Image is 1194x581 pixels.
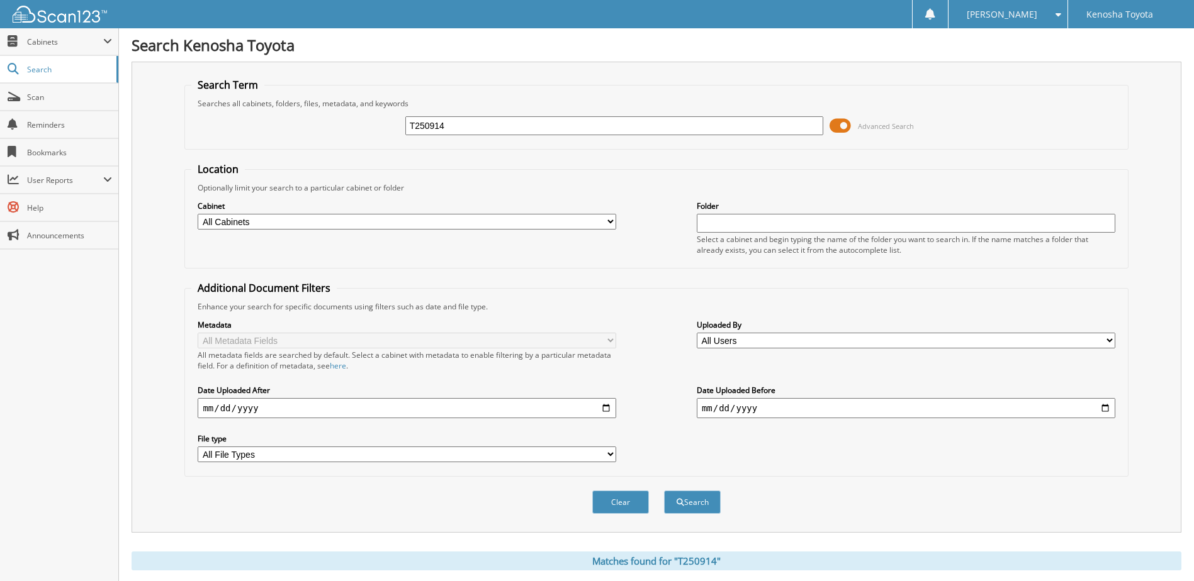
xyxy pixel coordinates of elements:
a: here [330,360,346,371]
img: scan123-logo-white.svg [13,6,107,23]
legend: Location [191,162,245,176]
label: File type [198,433,616,444]
span: Scan [27,92,112,102]
span: Kenosha Toyota [1086,11,1153,18]
label: Uploaded By [697,319,1115,330]
div: Enhance your search for specific documents using filters such as date and file type. [191,301,1121,312]
span: Advanced Search [858,121,914,131]
span: Bookmarks [27,147,112,158]
div: Searches all cabinets, folders, files, metadata, and keywords [191,98,1121,109]
span: Search [27,64,110,75]
div: Select a cabinet and begin typing the name of the folder you want to search in. If the name match... [697,234,1115,255]
label: Metadata [198,319,616,330]
span: Announcements [27,230,112,241]
span: User Reports [27,175,103,185]
button: Search [664,490,721,514]
label: Date Uploaded Before [697,385,1115,396]
input: start [198,398,616,418]
div: Matches found for "T250914" [132,551,1181,570]
label: Cabinet [198,201,616,211]
h1: Search Kenosha Toyota [132,35,1181,55]
label: Date Uploaded After [198,385,616,396]
span: Cabinets [27,36,103,47]
button: Clear [592,490,649,514]
label: Folder [697,201,1115,211]
span: Reminders [27,119,112,130]
span: [PERSON_NAME] [967,11,1037,18]
legend: Additional Document Filters [191,281,337,295]
div: All metadata fields are searched by default. Select a cabinet with metadata to enable filtering b... [198,350,616,371]
input: end [697,398,1115,418]
div: Optionally limit your search to a particular cabinet or folder [191,182,1121,193]
legend: Search Term [191,78,264,92]
span: Help [27,202,112,213]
